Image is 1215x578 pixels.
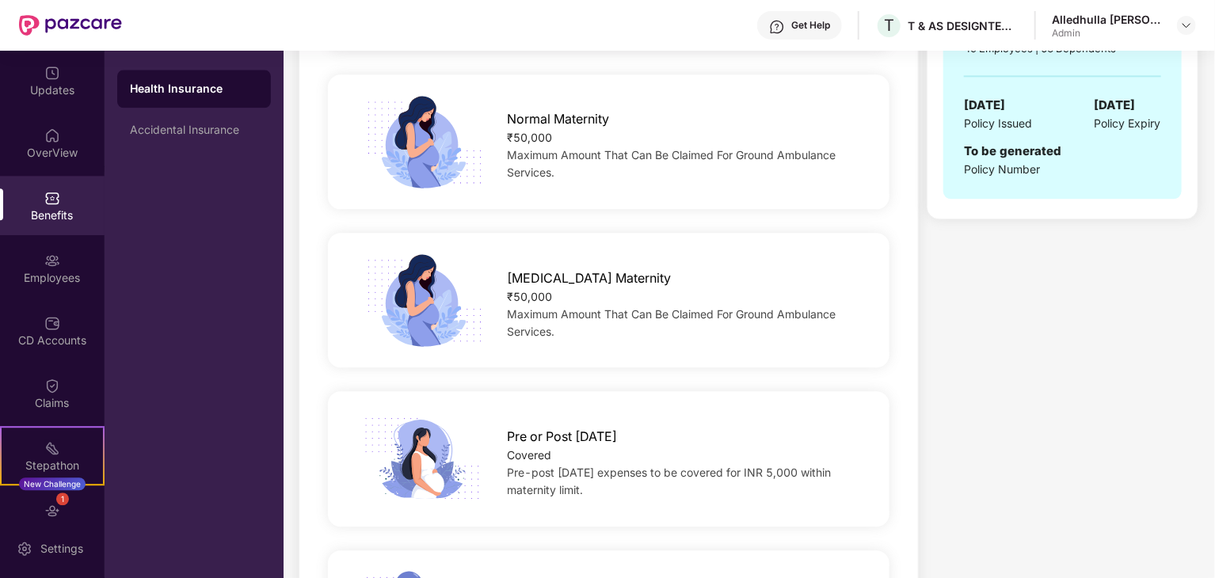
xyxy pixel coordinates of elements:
[507,288,864,306] div: ₹50,000
[130,81,258,97] div: Health Insurance
[791,19,830,32] div: Get Help
[1052,12,1163,27] div: Alledhulla [PERSON_NAME]
[507,148,836,179] span: Maximum Amount That Can Be Claimed For Ground Ambulance Services.
[44,315,60,331] img: svg+xml;base64,PHN2ZyBpZD0iQ0RfQWNjb3VudHMiIGRhdGEtbmFtZT0iQ0QgQWNjb3VudHMiIHhtbG5zPSJodHRwOi8vd3...
[354,253,491,348] img: icon
[507,109,609,129] span: Normal Maternity
[44,440,60,456] img: svg+xml;base64,PHN2ZyB4bWxucz0iaHR0cDovL3d3dy53My5vcmcvMjAwMC9zdmciIHdpZHRoPSIyMSIgaGVpZ2h0PSIyMC...
[884,16,894,35] span: T
[507,427,617,447] span: Pre or Post [DATE]
[1095,115,1161,132] span: Policy Expiry
[964,96,1005,115] span: [DATE]
[19,477,86,490] div: New Challenge
[56,492,69,505] div: 1
[130,124,258,136] div: Accidental Insurance
[17,541,32,557] img: svg+xml;base64,PHN2ZyBpZD0iU2V0dGluZy0yMHgyMCIgeG1sbnM9Imh0dHA6Ly93d3cudzMub3JnLzIwMDAvc3ZnIiB3aW...
[354,94,491,189] img: icon
[44,503,60,519] img: svg+xml;base64,PHN2ZyBpZD0iRW5kb3JzZW1lbnRzIiB4bWxucz0iaHR0cDovL3d3dy53My5vcmcvMjAwMC9zdmciIHdpZH...
[19,15,122,36] img: New Pazcare Logo
[507,447,864,464] div: Covered
[964,115,1032,132] span: Policy Issued
[44,253,60,268] img: svg+xml;base64,PHN2ZyBpZD0iRW1wbG95ZWVzIiB4bWxucz0iaHR0cDovL3d3dy53My5vcmcvMjAwMC9zdmciIHdpZHRoPS...
[2,458,103,473] div: Stepathon
[964,143,1061,158] span: To be generated
[354,411,491,506] img: icon
[769,19,785,35] img: svg+xml;base64,PHN2ZyBpZD0iSGVscC0zMngzMiIgeG1sbnM9Imh0dHA6Ly93d3cudzMub3JnLzIwMDAvc3ZnIiB3aWR0aD...
[44,127,60,143] img: svg+xml;base64,PHN2ZyBpZD0iSG9tZSIgeG1sbnM9Imh0dHA6Ly93d3cudzMub3JnLzIwMDAvc3ZnIiB3aWR0aD0iMjAiIG...
[507,307,836,338] span: Maximum Amount That Can Be Claimed For Ground Ambulance Services.
[36,541,88,557] div: Settings
[507,129,864,146] div: ₹50,000
[1052,27,1163,40] div: Admin
[44,190,60,206] img: svg+xml;base64,PHN2ZyBpZD0iQmVuZWZpdHMiIHhtbG5zPSJodHRwOi8vd3d3LnczLm9yZy8yMDAwL3N2ZyIgd2lkdGg9Ij...
[507,466,831,496] span: Pre-post [DATE] expenses to be covered for INR 5,000 within maternity limit.
[964,162,1040,176] span: Policy Number
[908,18,1019,33] div: T & AS DESIGNTECH SERVICES PRIVATE LIMITED
[44,378,60,394] img: svg+xml;base64,PHN2ZyBpZD0iQ2xhaW0iIHhtbG5zPSJodHRwOi8vd3d3LnczLm9yZy8yMDAwL3N2ZyIgd2lkdGg9IjIwIi...
[1180,19,1193,32] img: svg+xml;base64,PHN2ZyBpZD0iRHJvcGRvd24tMzJ4MzIiIHhtbG5zPSJodHRwOi8vd3d3LnczLm9yZy8yMDAwL3N2ZyIgd2...
[44,65,60,81] img: svg+xml;base64,PHN2ZyBpZD0iVXBkYXRlZCIgeG1sbnM9Imh0dHA6Ly93d3cudzMub3JnLzIwMDAvc3ZnIiB3aWR0aD0iMj...
[507,268,671,288] span: [MEDICAL_DATA] Maternity
[1095,96,1136,115] span: [DATE]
